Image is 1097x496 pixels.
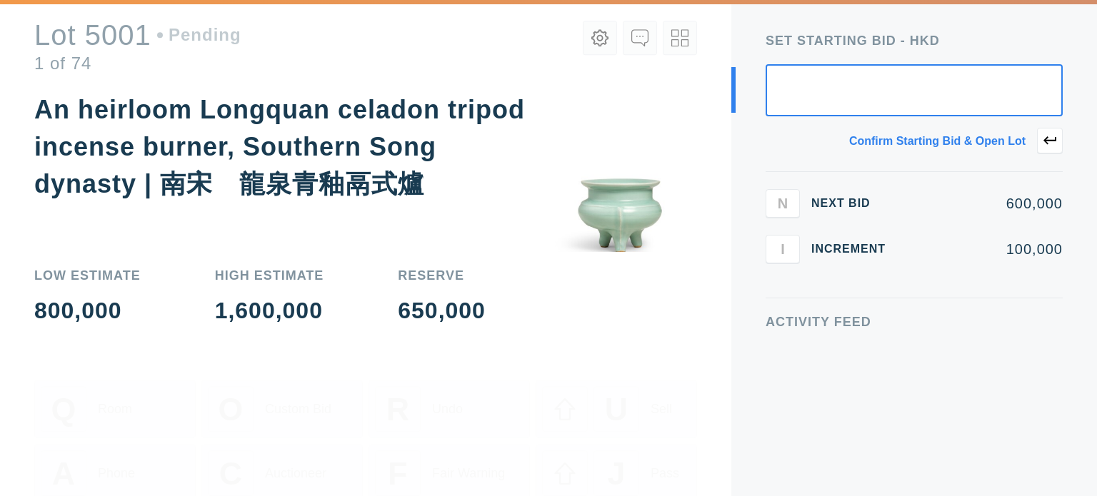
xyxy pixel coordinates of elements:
[398,269,486,282] div: Reserve
[34,299,141,322] div: 800,000
[908,242,1063,256] div: 100,000
[34,95,525,198] div: An heirloom Longquan celadon tripod incense burner, Southern Song dynasty | 南宋 龍泉青釉鬲式爐
[157,40,241,57] div: Pending
[34,269,141,282] div: Low Estimate
[34,69,241,86] div: 1 of 74
[781,241,785,257] span: I
[766,235,800,263] button: I
[766,189,800,218] button: N
[811,243,897,255] div: Increment
[778,195,788,211] span: N
[34,34,241,63] div: Lot 5001
[398,299,486,322] div: 650,000
[766,315,1063,328] div: Activity Feed
[811,198,897,209] div: Next Bid
[849,136,1026,147] div: Confirm starting bid & open lot
[215,269,324,282] div: High Estimate
[766,34,1063,47] div: Set Starting bid - HKD
[908,196,1063,211] div: 600,000
[215,299,324,322] div: 1,600,000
